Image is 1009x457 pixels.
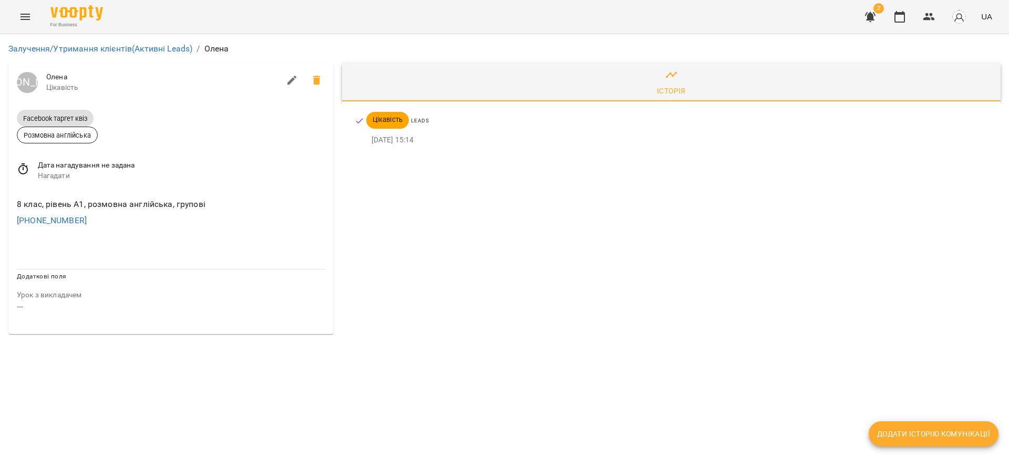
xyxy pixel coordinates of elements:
[50,22,103,28] span: For Business
[17,130,97,140] span: Розмовна англійська
[411,118,429,123] span: Leads
[977,7,996,26] button: UA
[17,215,87,225] a: [PHONE_NUMBER]
[17,72,38,93] div: Шишко Інна Юріівна
[204,43,229,55] p: Олена
[17,290,325,300] p: field-description
[197,43,200,55] li: /
[873,3,884,14] span: 2
[952,9,966,24] img: avatar_s.png
[981,11,992,22] span: UA
[8,44,192,54] a: Залучення/Утримання клієнтів(Активні Leads)
[46,72,280,82] span: Олена
[372,135,984,146] p: [DATE] 15:14
[46,82,280,93] span: Цікавість
[17,273,66,280] span: Додаткові поля
[15,196,327,213] div: 8 клас, рівень А1, розмовна англійська, групові
[17,300,325,313] p: ---
[657,85,686,97] div: Історія
[50,5,103,20] img: Voopty Logo
[366,115,409,124] span: Цікавість
[13,4,38,29] button: Menu
[38,171,325,181] span: Нагадати
[17,72,38,93] a: [PERSON_NAME]
[8,43,1001,55] nav: breadcrumb
[17,114,94,123] span: Facebook таргет квіз
[38,160,325,171] span: Дата нагадування не задана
